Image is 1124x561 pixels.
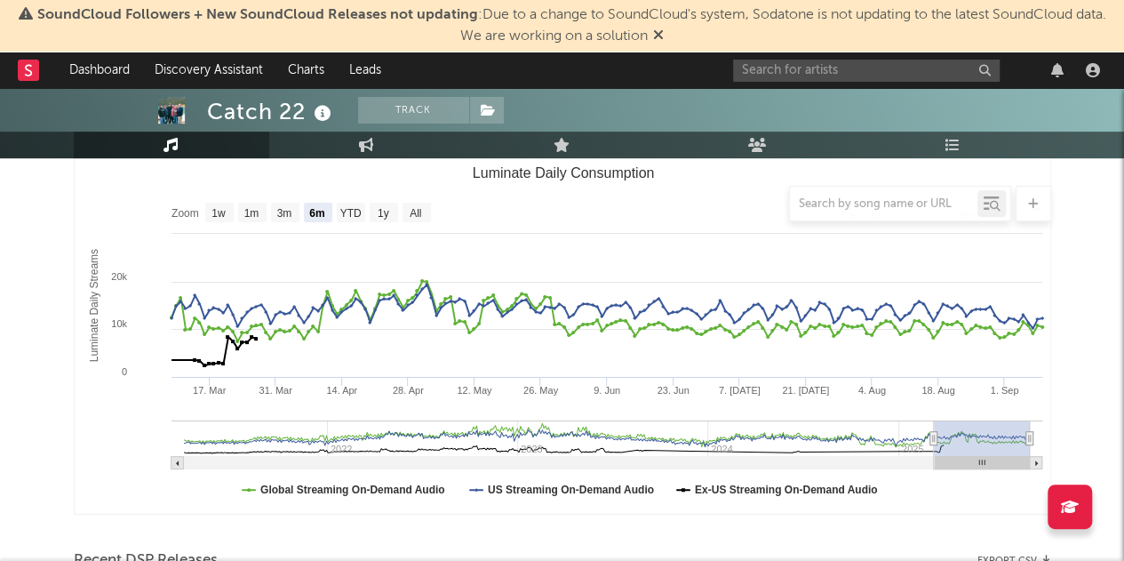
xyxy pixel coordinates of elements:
text: Luminate Daily Consumption [472,165,654,180]
text: 21. [DATE] [782,385,829,396]
div: Catch 22 [207,97,336,126]
text: 26. May [522,385,558,396]
input: Search by song name or URL [790,197,977,212]
text: 18. Aug [921,385,954,396]
text: 10k [111,318,127,329]
text: 14. Apr [326,385,357,396]
svg: Luminate Daily Consumption [75,158,1051,514]
span: : Due to a change to SoundCloud's system, Sodatone is not updating to the latest SoundCloud data.... [37,8,1106,44]
text: 31. Mar [259,385,292,396]
a: Charts [275,52,337,88]
text: US Streaming On-Demand Audio [487,484,653,496]
input: Search for artists [733,60,1000,82]
span: Dismiss [653,29,664,44]
text: 23. Jun [657,385,689,396]
text: 12. May [457,385,492,396]
text: Luminate Daily Streams [87,249,100,362]
text: 20k [111,271,127,282]
text: 7. [DATE] [718,385,760,396]
span: SoundCloud Followers + New SoundCloud Releases not updating [37,8,478,22]
a: Discovery Assistant [142,52,275,88]
text: 4. Aug [857,385,885,396]
text: Global Streaming On-Demand Audio [260,484,445,496]
text: 28. Apr [392,385,423,396]
text: Ex-US Streaming On-Demand Audio [694,484,877,496]
text: 1. Sep [990,385,1018,396]
text: 17. Mar [192,385,226,396]
a: Dashboard [57,52,142,88]
a: Leads [337,52,394,88]
text: 0 [121,366,126,377]
text: 9. Jun [594,385,620,396]
button: Track [358,97,469,124]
